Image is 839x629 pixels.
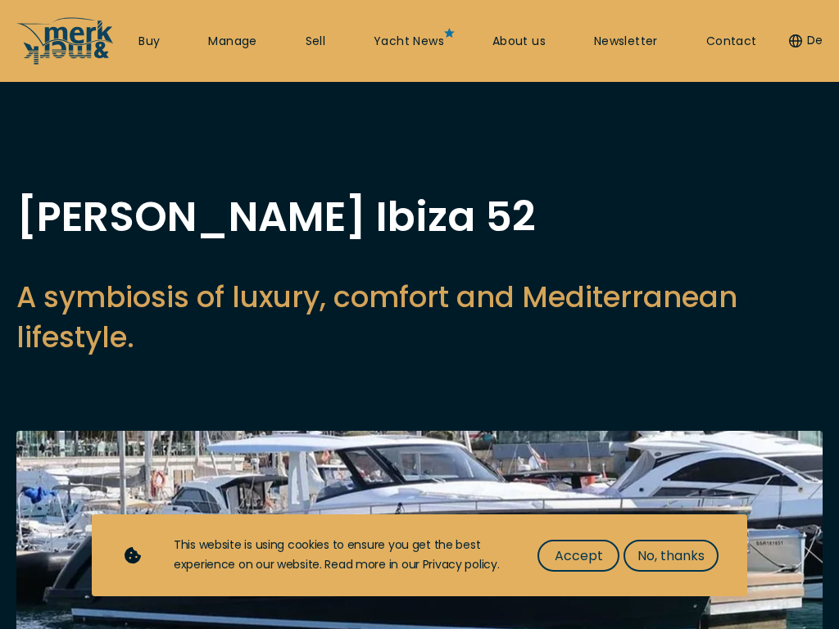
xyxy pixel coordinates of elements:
[16,197,823,238] h1: [PERSON_NAME] Ibiza 52
[624,540,719,572] button: No, thanks
[138,34,160,50] a: Buy
[306,34,326,50] a: Sell
[706,34,757,50] a: Contact
[637,545,705,566] span: No, thanks
[174,536,505,575] div: This website is using cookies to ensure you get the best experience on our website. Read more in ...
[594,34,658,50] a: Newsletter
[16,277,823,357] h2: A symbiosis of luxury, comfort and Mediterranean lifestyle.
[208,34,256,50] a: Manage
[374,34,444,50] a: Yacht News
[789,33,823,49] button: De
[537,540,619,572] button: Accept
[423,556,497,572] a: Privacy policy
[555,545,603,566] span: Accept
[492,34,546,50] a: About us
